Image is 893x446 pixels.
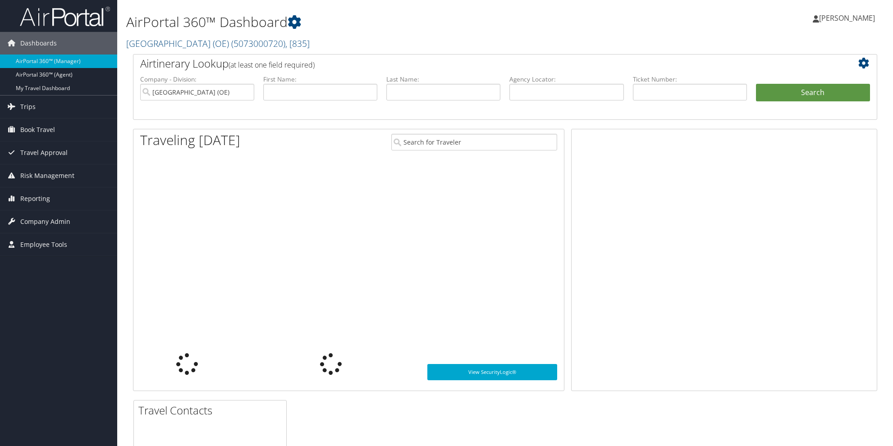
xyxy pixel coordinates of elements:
label: Company - Division: [140,75,254,84]
span: (at least one field required) [229,60,315,70]
h2: Travel Contacts [138,403,286,418]
h1: AirPortal 360™ Dashboard [126,13,632,32]
span: Travel Approval [20,141,68,164]
a: View SecurityLogic® [427,364,557,380]
span: Trips [20,96,36,118]
label: Ticket Number: [633,75,747,84]
span: Book Travel [20,118,55,141]
span: Employee Tools [20,233,67,256]
span: ( 5073000720 ) [231,37,285,50]
label: Agency Locator: [509,75,623,84]
h1: Traveling [DATE] [140,131,240,150]
a: [PERSON_NAME] [813,5,884,32]
label: Last Name: [386,75,500,84]
a: [GEOGRAPHIC_DATA] (OE) [126,37,310,50]
img: airportal-logo.png [20,6,110,27]
input: Search for Traveler [391,134,557,150]
span: , [ 835 ] [285,37,310,50]
span: Risk Management [20,164,74,187]
span: [PERSON_NAME] [819,13,875,23]
span: Company Admin [20,210,70,233]
span: Reporting [20,187,50,210]
button: Search [756,84,870,102]
h2: Airtinerary Lookup [140,56,808,71]
label: First Name: [263,75,377,84]
span: Dashboards [20,32,57,55]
